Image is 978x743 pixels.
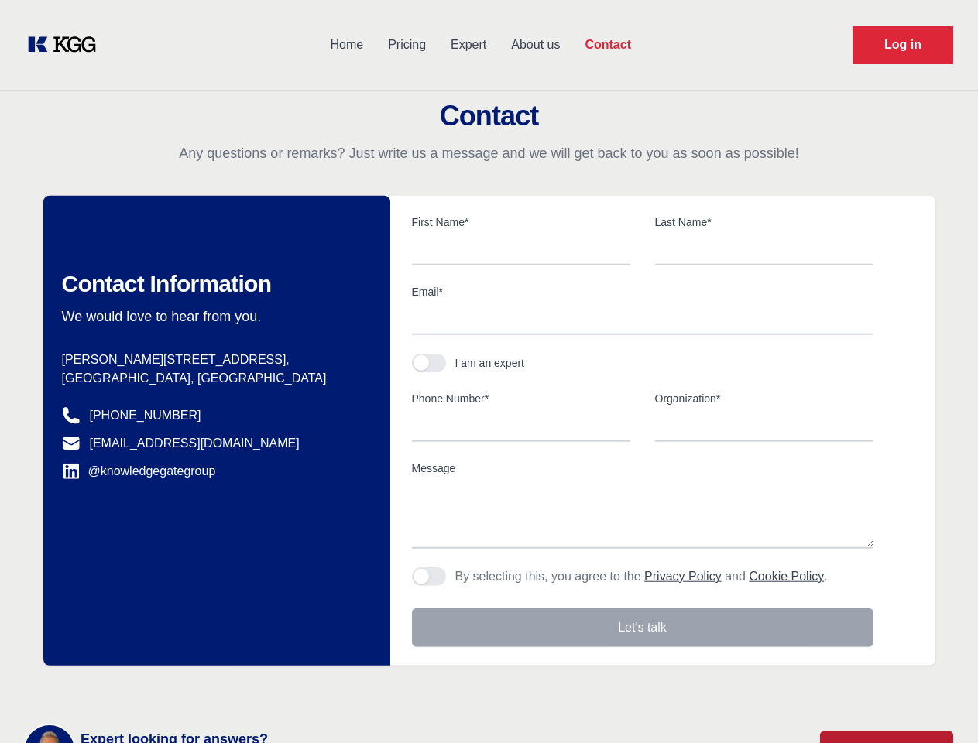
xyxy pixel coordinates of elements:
p: By selecting this, you agree to the and . [455,567,828,586]
iframe: Chat Widget [901,669,978,743]
a: Contact [572,25,643,65]
a: Cookie Policy [749,570,824,583]
a: Privacy Policy [644,570,722,583]
p: [GEOGRAPHIC_DATA], [GEOGRAPHIC_DATA] [62,369,365,388]
label: Email* [412,284,873,300]
p: We would love to hear from you. [62,307,365,326]
a: Expert [438,25,499,65]
h2: Contact Information [62,270,365,298]
a: Pricing [376,25,438,65]
a: [EMAIL_ADDRESS][DOMAIN_NAME] [90,434,300,453]
a: Home [317,25,376,65]
label: Organization* [655,391,873,406]
a: KOL Knowledge Platform: Talk to Key External Experts (KEE) [25,33,108,57]
label: Phone Number* [412,391,630,406]
p: Any questions or remarks? Just write us a message and we will get back to you as soon as possible! [19,144,959,163]
a: About us [499,25,572,65]
a: @knowledgegategroup [62,462,216,481]
div: I am an expert [455,355,525,371]
label: First Name* [412,214,630,230]
p: [PERSON_NAME][STREET_ADDRESS], [62,351,365,369]
label: Last Name* [655,214,873,230]
label: Message [412,461,873,476]
h2: Contact [19,101,959,132]
button: Let's talk [412,608,873,647]
a: [PHONE_NUMBER] [90,406,201,425]
a: Request Demo [853,26,953,64]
